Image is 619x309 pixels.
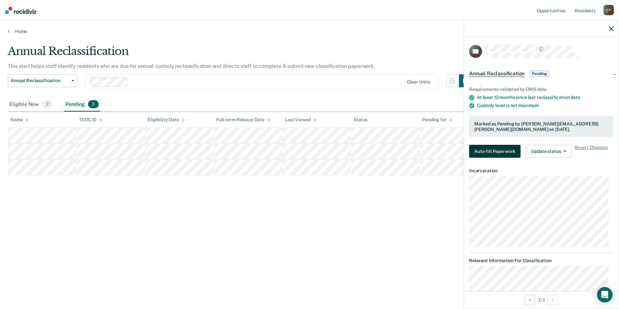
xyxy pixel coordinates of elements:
[422,117,452,123] div: Pending for
[597,287,613,303] div: Open Intercom Messenger
[469,258,613,263] dt: Relevant Information For Classification
[570,95,580,100] span: date
[11,78,69,83] span: Annual Reclassification
[525,295,535,305] button: Previous Opportunity
[79,117,102,123] div: TDOC ID
[148,117,185,123] div: Eligibility Date
[216,117,270,123] div: Full-term Release Date
[526,145,571,158] button: Update status
[8,45,472,63] div: Annual Reclassification
[469,70,524,77] span: Annual Reclassification
[88,100,98,109] span: 3
[64,98,100,112] div: Pending
[464,63,619,84] div: Annual ReclassificationPending
[469,168,613,174] dt: Incarceration
[474,121,608,132] div: Marked as Pending by [PERSON_NAME][EMAIL_ADDRESS][PERSON_NAME][DOMAIN_NAME] on [DATE].
[285,117,316,123] div: Last Viewed
[10,117,28,123] div: Name
[407,79,431,85] div: Clear units
[8,28,611,34] a: Home
[518,103,539,108] span: maximum
[477,103,613,108] div: Custody level is not
[574,145,608,158] span: Revert Changes
[8,63,375,69] p: This alert helps staff identify residents who are due for annual custody reclassification and dir...
[469,145,523,158] a: Navigate to form link
[464,291,619,308] div: 3 / 3
[8,98,54,112] div: Eligible Now
[603,5,614,15] div: C P
[477,95,613,100] div: At least 12 months since last reclassification
[42,100,52,109] span: 2
[5,7,36,14] img: Recidiviz
[354,117,367,123] div: Status
[469,87,613,92] div: Requirements validated by OMS data
[547,295,558,305] button: Next Opportunity
[530,70,549,77] span: Pending
[469,145,521,158] button: Auto-fill Paperwork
